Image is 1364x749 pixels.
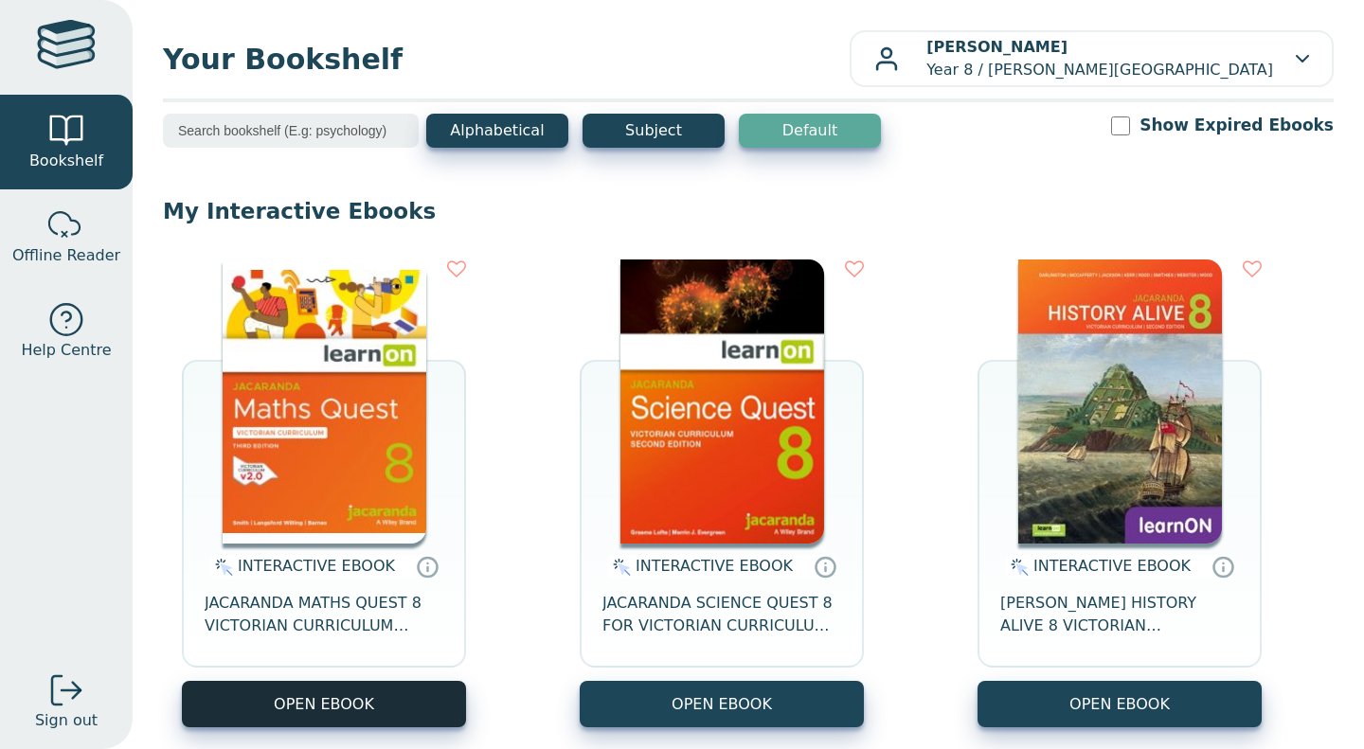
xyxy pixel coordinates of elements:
[238,557,395,575] span: INTERACTIVE EBOOK
[35,709,98,732] span: Sign out
[583,114,725,148] button: Subject
[850,30,1334,87] button: [PERSON_NAME]Year 8 / [PERSON_NAME][GEOGRAPHIC_DATA]
[926,38,1068,56] b: [PERSON_NAME]
[739,114,881,148] button: Default
[620,259,824,544] img: fffb2005-5288-ea11-a992-0272d098c78b.png
[209,556,233,579] img: interactive.svg
[926,36,1273,81] p: Year 8 / [PERSON_NAME][GEOGRAPHIC_DATA]
[163,114,419,148] input: Search bookshelf (E.g: psychology)
[163,197,1334,225] p: My Interactive Ebooks
[607,556,631,579] img: interactive.svg
[978,681,1262,727] button: OPEN EBOOK
[223,259,426,544] img: c004558a-e884-43ec-b87a-da9408141e80.jpg
[163,38,850,80] span: Your Bookshelf
[205,592,443,637] span: JACARANDA MATHS QUEST 8 VICTORIAN CURRICULUM LEARNON EBOOK 3E
[29,150,103,172] span: Bookshelf
[416,555,439,578] a: Interactive eBooks are accessed online via the publisher’s portal. They contain interactive resou...
[1018,259,1222,544] img: a03a72db-7f91-e911-a97e-0272d098c78b.jpg
[1211,555,1234,578] a: Interactive eBooks are accessed online via the publisher’s portal. They contain interactive resou...
[1140,114,1334,137] label: Show Expired Ebooks
[182,681,466,727] button: OPEN EBOOK
[814,555,836,578] a: Interactive eBooks are accessed online via the publisher’s portal. They contain interactive resou...
[602,592,841,637] span: JACARANDA SCIENCE QUEST 8 FOR VICTORIAN CURRICULUM LEARNON 2E EBOOK
[1005,556,1029,579] img: interactive.svg
[636,557,793,575] span: INTERACTIVE EBOOK
[1000,592,1239,637] span: [PERSON_NAME] HISTORY ALIVE 8 VICTORIAN CURRICULUM LEARNON EBOOK 2E
[426,114,568,148] button: Alphabetical
[1033,557,1191,575] span: INTERACTIVE EBOOK
[21,339,111,362] span: Help Centre
[12,244,120,267] span: Offline Reader
[580,681,864,727] button: OPEN EBOOK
